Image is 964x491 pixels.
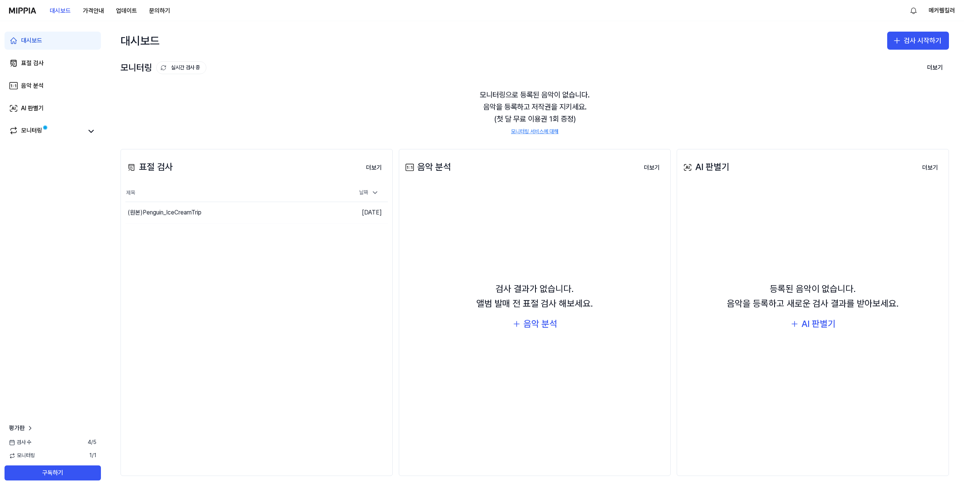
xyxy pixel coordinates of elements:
[404,160,451,174] div: 음악 분석
[143,3,176,18] button: 문의하기
[110,0,143,21] a: 업데이트
[9,8,36,14] img: logo
[682,160,729,174] div: AI 판별기
[9,126,83,137] a: 모니터링
[909,6,918,15] img: 알림
[727,282,899,311] div: 등록된 음악이 없습니다. 음악을 등록하고 새로운 검사 결과를 받아보세요.
[801,317,836,331] div: AI 판별기
[125,184,322,202] th: 제목
[929,6,955,15] button: 메커렐킬러
[887,32,949,50] button: 검사 시작하기
[21,36,42,45] div: 대시보드
[9,452,35,459] span: 모니터링
[322,202,388,223] td: [DATE]
[156,61,206,74] button: 실시간 검사 중
[916,160,944,175] button: 더보기
[77,3,110,18] button: 가격안내
[125,160,173,174] div: 표절 검사
[5,32,101,50] a: 대시보드
[9,424,25,433] span: 평가판
[9,439,31,446] span: 검사 수
[5,54,101,72] a: 표절 검사
[120,80,949,144] div: 모니터링으로 등록된 음악이 없습니다. 음악을 등록하고 저작권을 지키세요. (첫 달 무료 이용권 1회 증정)
[356,187,382,199] div: 날짜
[44,3,77,18] button: 대시보드
[921,60,949,75] button: 더보기
[21,104,44,113] div: AI 판별기
[476,282,593,311] div: 검사 결과가 없습니다. 앨범 발매 전 표절 검사 해보세요.
[88,439,96,446] span: 4 / 5
[120,61,206,75] div: 모니터링
[128,208,201,217] div: (원본)Penguin_IceCreamTrip
[523,317,557,331] div: 음악 분석
[5,77,101,95] a: 음악 분석
[21,126,42,137] div: 모니터링
[120,29,160,53] div: 대시보드
[9,424,34,433] a: 평가판
[21,59,44,68] div: 표절 검사
[5,99,101,117] a: AI 판별기
[360,160,388,175] button: 더보기
[5,465,101,480] button: 구독하기
[790,317,836,331] button: AI 판별기
[21,81,44,90] div: 음악 분석
[511,128,558,135] a: 모니터링 서비스에 대해
[110,3,143,18] button: 업데이트
[89,452,96,459] span: 1 / 1
[512,317,557,331] button: 음악 분석
[638,160,666,175] button: 더보기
